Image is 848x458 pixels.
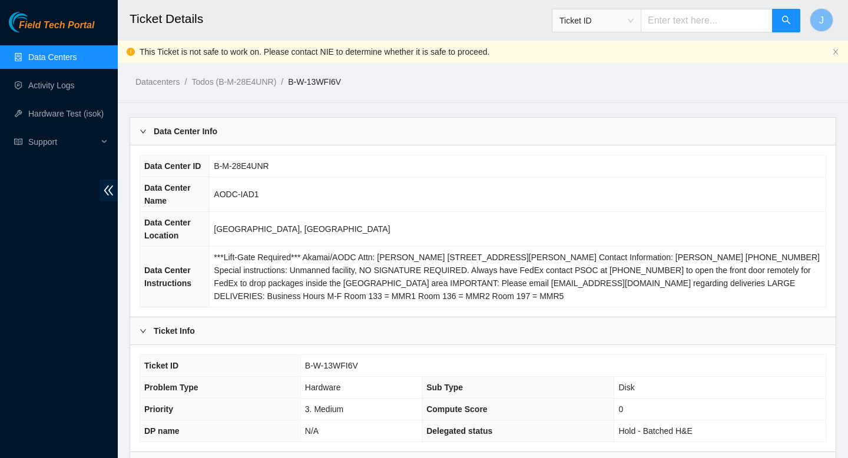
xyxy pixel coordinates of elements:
[832,48,839,56] button: close
[618,426,692,436] span: Hold - Batched H&E
[214,253,820,301] span: ***Lift-Gate Required*** Akamai/AODC Attn: [PERSON_NAME] [STREET_ADDRESS][PERSON_NAME] Contact In...
[144,161,201,171] span: Data Center ID
[618,383,634,392] span: Disk
[144,183,191,205] span: Data Center Name
[781,15,791,26] span: search
[772,9,800,32] button: search
[305,383,341,392] span: Hardware
[135,77,180,87] a: Datacenters
[281,77,283,87] span: /
[144,383,198,392] span: Problem Type
[191,77,276,87] a: Todos (B-M-28E4UNR)
[144,218,191,240] span: Data Center Location
[144,265,191,288] span: Data Center Instructions
[28,81,75,90] a: Activity Logs
[130,317,836,344] div: Ticket Info
[832,48,839,55] span: close
[426,404,487,414] span: Compute Score
[305,404,343,414] span: 3. Medium
[9,21,94,36] a: Akamai TechnologiesField Tech Portal
[144,426,180,436] span: DP name
[100,180,118,201] span: double-left
[184,77,187,87] span: /
[305,426,319,436] span: N/A
[618,404,623,414] span: 0
[9,12,59,32] img: Akamai Technologies
[144,404,173,414] span: Priority
[288,77,341,87] a: B-W-13WFI6V
[144,361,178,370] span: Ticket ID
[214,224,390,234] span: [GEOGRAPHIC_DATA], [GEOGRAPHIC_DATA]
[28,109,104,118] a: Hardware Test (isok)
[154,324,195,337] b: Ticket Info
[810,8,833,32] button: J
[154,125,217,138] b: Data Center Info
[140,128,147,135] span: right
[130,118,836,145] div: Data Center Info
[819,13,824,28] span: J
[214,190,259,199] span: AODC-IAD1
[641,9,773,32] input: Enter text here...
[426,383,463,392] span: Sub Type
[19,20,94,31] span: Field Tech Portal
[559,12,634,29] span: Ticket ID
[305,361,358,370] span: B-W-13WFI6V
[28,52,77,62] a: Data Centers
[214,161,269,171] span: B-M-28E4UNR
[28,130,98,154] span: Support
[140,327,147,334] span: right
[14,138,22,146] span: read
[426,426,492,436] span: Delegated status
